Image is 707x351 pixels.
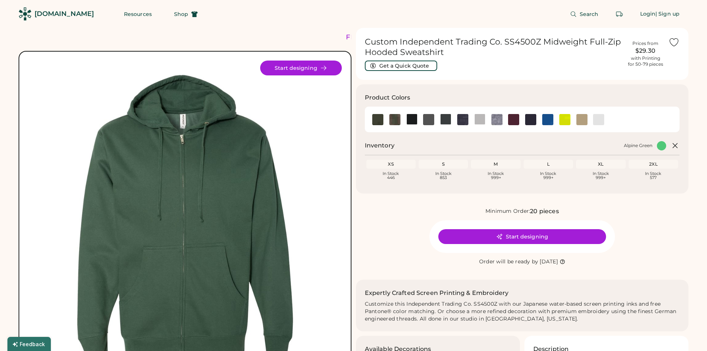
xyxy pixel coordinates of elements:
span: Shop [174,12,188,17]
div: XS [368,161,414,167]
h3: Product Colors [365,93,410,102]
div: Login [640,10,656,18]
img: Charcoal Swatch Image [423,114,434,125]
div: XL [577,161,624,167]
div: 2XL [630,161,677,167]
div: Safety Yellow [559,114,570,125]
div: M [472,161,519,167]
img: Royal Swatch Image [542,114,553,125]
img: Rendered Logo - Screens [19,7,32,20]
div: FREE SHIPPING [346,32,410,42]
span: Search [580,12,599,17]
div: Customize this Independent Trading Co. SS4500Z with our Japanese water-based screen printing inks... [365,300,680,323]
iframe: Front Chat [672,318,704,350]
img: Maroon Swatch Image [508,114,519,125]
div: Navy [525,114,536,125]
img: Classic Navy Heather Swatch Image [457,114,468,125]
button: Start designing [438,229,606,244]
div: Alpine Green [372,114,383,125]
img: White Swatch Image [593,114,604,125]
div: Alpine Green [624,143,652,149]
button: Shop [165,7,207,22]
div: Prices from [632,40,658,46]
div: with Printing for 50-79 pieces [628,55,663,67]
img: Sandstone Swatch Image [576,114,587,125]
div: Sandstone [576,114,587,125]
button: Get a Quick Quote [365,61,437,71]
h2: Inventory [365,141,395,150]
button: Retrieve an order [612,7,627,22]
div: In Stock 999+ [472,172,519,180]
div: Maroon [508,114,519,125]
div: $29.30 [627,46,664,55]
img: Navy Swatch Image [525,114,536,125]
img: Safety Yellow Swatch Image [559,114,570,125]
div: In Stock 999+ [577,172,624,180]
div: S [420,161,467,167]
h1: Custom Independent Trading Co. SS4500Z Midweight Full-Zip Hooded Sweatshirt [365,37,623,58]
img: Army Heather Swatch Image [389,114,400,125]
img: Alpine Green Swatch Image [372,114,383,125]
div: Classic Navy Heather [457,114,468,125]
div: [DATE] [540,258,558,266]
div: In Stock 853 [420,172,467,180]
button: Resources [115,7,161,22]
img: Gunmetal Heather Swatch Image [491,114,503,125]
div: 20 pieces [530,207,559,216]
div: In Stock 577 [630,172,677,180]
div: In Stock 999+ [525,172,572,180]
div: L [525,161,572,167]
div: [DOMAIN_NAME] [35,9,94,19]
div: Charcoal [423,114,434,125]
div: Army Heather [389,114,400,125]
div: Order will be ready by [479,258,539,266]
div: White [593,114,604,125]
div: Gunmetal Heather [491,114,503,125]
button: Start designing [260,61,342,75]
h2: Expertly Crafted Screen Printing & Embroidery [365,289,509,298]
div: Royal [542,114,553,125]
div: Minimum Order: [485,208,530,215]
div: In Stock 446 [368,172,414,180]
button: Search [561,7,608,22]
div: | Sign up [655,10,680,18]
